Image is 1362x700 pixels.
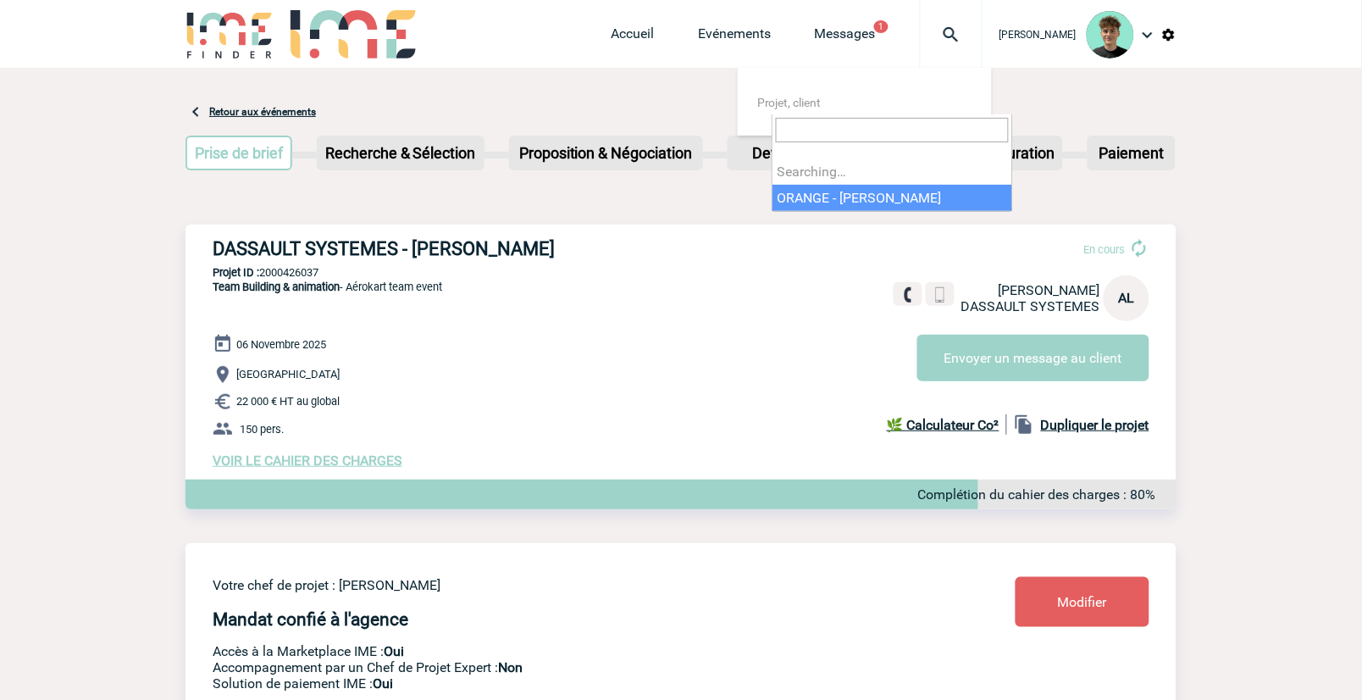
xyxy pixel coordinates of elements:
[384,643,404,659] b: Oui
[1058,594,1107,610] span: Modifier
[185,266,1177,279] p: 2000426037
[917,335,1149,381] button: Envoyer un message au client
[213,609,408,630] h4: Mandat confié à l'agence
[185,10,274,58] img: IME-Finder
[933,287,948,303] img: portable.png
[972,137,1062,169] p: Facturation
[213,281,340,293] span: Team Building & animation
[887,417,999,433] b: 🌿 Calculateur Co²
[213,643,916,659] p: Accès à la Marketplace IME :
[1041,417,1149,433] b: Dupliquer le projet
[318,137,483,169] p: Recherche & Sélection
[236,369,340,381] span: [GEOGRAPHIC_DATA]
[373,675,393,692] b: Oui
[236,339,326,352] span: 06 Novembre 2025
[874,20,889,33] button: 1
[511,137,701,169] p: Proposition & Négociation
[213,675,916,692] p: Conformité aux process achat client, Prise en charge de la facturation, Mutualisation de plusieur...
[729,137,814,169] p: Devis
[213,659,916,675] p: Prestation payante
[209,106,316,118] a: Retour aux événements
[213,281,442,293] span: - Aérokart team event
[999,282,1100,298] span: [PERSON_NAME]
[961,298,1100,314] span: DASSAULT SYSTEMES
[213,453,402,469] a: VOIR LE CAHIER DES CHARGES
[213,577,916,593] p: Votre chef de projet : [PERSON_NAME]
[236,396,340,408] span: 22 000 € HT au global
[240,423,284,436] span: 150 pers.
[1014,414,1034,435] img: file_copy-black-24dp.png
[498,659,523,675] b: Non
[1087,11,1134,58] img: 131612-0.png
[757,96,822,109] span: Projet, client
[772,185,1012,211] li: ORANGE - [PERSON_NAME]
[213,238,721,259] h3: DASSAULT SYSTEMES - [PERSON_NAME]
[1084,243,1126,256] span: En cours
[611,25,654,49] a: Accueil
[887,414,1007,435] a: 🌿 Calculateur Co²
[900,287,916,303] img: fixe.png
[772,158,1012,185] li: Searching…
[999,29,1077,41] span: [PERSON_NAME]
[1089,137,1174,169] p: Paiement
[187,137,291,169] p: Prise de brief
[698,25,771,49] a: Evénements
[815,25,876,49] a: Messages
[1119,290,1135,306] span: AL
[213,266,259,279] b: Projet ID :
